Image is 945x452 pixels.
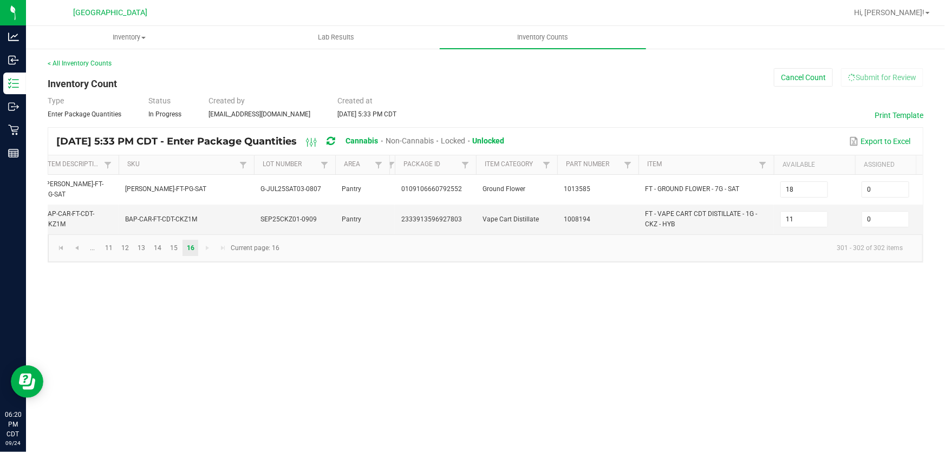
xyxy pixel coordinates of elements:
a: Inventory [26,26,233,49]
span: [PERSON_NAME]-FT-PG-SAT [44,180,103,198]
a: Page 14 [150,240,166,256]
span: G-JUL25SAT03-0807 [260,185,321,193]
iframe: Resource center [11,365,43,398]
inline-svg: Retail [8,125,19,135]
span: SEP25CKZ01-0909 [260,215,317,223]
span: 1008194 [564,215,590,223]
span: 2333913596927803 [401,215,462,223]
a: Filter [372,158,385,172]
a: Item DescriptionSortable [46,160,101,169]
span: Enter Package Quantities [48,110,121,118]
span: Non-Cannabis [386,136,434,145]
a: Filter [459,158,472,172]
a: Page 11 [101,240,116,256]
span: Pantry [342,215,361,223]
a: Filter [237,158,250,172]
span: [EMAIL_ADDRESS][DOMAIN_NAME] [208,110,310,118]
span: FT - VAPE CART CDT DISTILLATE - 1G - CKZ - HYB [645,210,757,228]
div: [DATE] 5:33 PM CDT - Enter Package Quantities [56,132,513,152]
p: 06:20 PM CDT [5,410,21,439]
a: Filter [101,158,114,172]
span: Lab Results [303,32,369,42]
a: < All Inventory Counts [48,60,112,67]
kendo-pager: Current page: 16 [48,234,923,262]
a: Lot NumberSortable [263,160,317,169]
span: Inventory Counts [503,32,583,42]
button: Cancel Count [774,68,833,87]
span: Ground Flower [483,185,525,193]
span: [PERSON_NAME]-FT-PG-SAT [125,185,206,193]
a: Filter [540,158,553,172]
span: Created by [208,96,245,105]
span: Vape Cart Distillate [483,215,539,223]
a: Go to the previous page [69,240,84,256]
a: Filter [318,158,331,172]
th: Assigned [855,155,936,175]
span: 0109106660792552 [401,185,462,193]
span: Go to the previous page [73,244,81,252]
span: Created at [337,96,373,105]
span: Status [148,96,171,105]
span: Unlocked [473,136,505,145]
span: Cannabis [346,136,379,145]
span: BAP-CAR-FT-CDT-CKZ1M [125,215,197,223]
a: Filter [384,158,397,172]
span: Hi, [PERSON_NAME]! [854,8,924,17]
inline-svg: Analytics [8,31,19,42]
span: Type [48,96,64,105]
inline-svg: Outbound [8,101,19,112]
span: Locked [441,136,465,145]
a: Page 12 [118,240,133,256]
th: Available [774,155,855,175]
span: In Progress [148,110,181,118]
span: Pantry [342,185,361,193]
a: Filter [621,158,634,172]
a: ItemSortable [647,160,756,169]
span: Go to the first page [57,244,66,252]
a: Inventory Counts [440,26,647,49]
a: Page 13 [134,240,149,256]
button: Submit for Review [841,68,923,87]
span: [DATE] 5:33 PM CDT [337,110,396,118]
inline-svg: Reports [8,148,19,159]
button: Export to Excel [846,132,914,150]
span: BAP-CAR-FT-CDT-CKZ1M [44,210,94,228]
a: Package IdSortable [403,160,458,169]
inline-svg: Inbound [8,55,19,65]
span: Inventory [27,32,232,42]
a: Page 15 [166,240,182,256]
a: Filter [757,158,770,172]
a: Page 16 [183,240,198,256]
span: 1013585 [564,185,590,193]
span: FT - GROUND FLOWER - 7G - SAT [645,185,739,193]
p: 09/24 [5,439,21,447]
a: AreaSortable [344,160,372,169]
a: Go to the first page [53,240,69,256]
a: Item CategorySortable [485,160,539,169]
kendo-pager-info: 301 - 302 of 302 items [286,239,911,257]
span: [GEOGRAPHIC_DATA] [74,8,148,17]
a: Part NumberSortable [566,160,621,169]
inline-svg: Inventory [8,78,19,89]
span: Inventory Count [48,78,117,89]
a: Lab Results [233,26,440,49]
a: SKUSortable [127,160,236,169]
button: Print Template [875,110,923,121]
a: Page 10 [84,240,100,256]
